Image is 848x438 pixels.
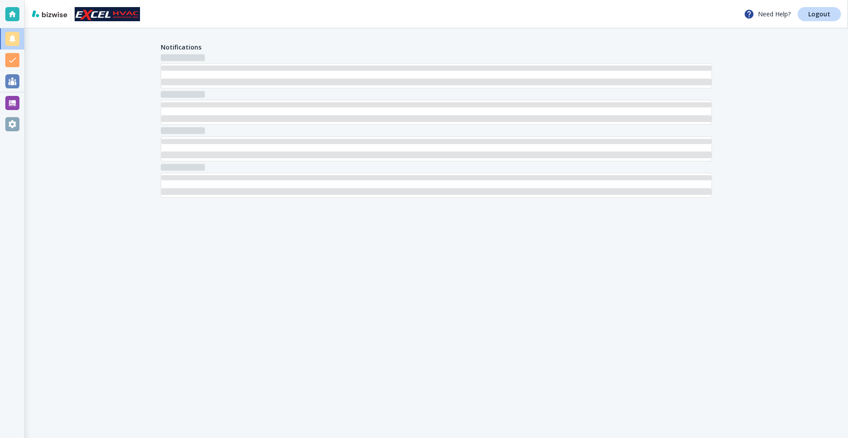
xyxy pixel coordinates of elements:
[798,7,841,21] a: Logout
[744,9,791,19] p: Need Help?
[161,42,201,52] h4: Notifications
[75,7,140,21] img: Excel HVAC
[808,11,830,17] p: Logout
[32,10,67,17] img: bizwise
